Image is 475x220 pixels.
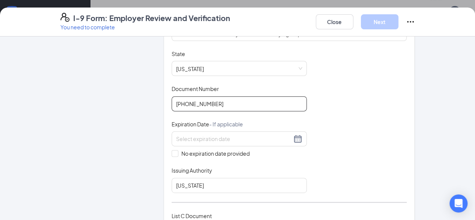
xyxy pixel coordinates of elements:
span: Document Number [172,85,219,93]
span: State [172,50,185,58]
svg: Ellipses [406,17,415,26]
span: Expiration Date [172,120,243,128]
input: Select expiration date [176,135,292,143]
svg: FormI9EVerifyIcon [60,13,69,22]
h4: I-9 Form: Employer Review and Verification [73,13,230,23]
button: Next [361,14,398,29]
span: List C Document [172,212,212,219]
p: You need to complete [60,23,230,31]
span: Indiana [176,61,302,76]
button: Close [316,14,353,29]
span: Issuing Authority [172,167,212,174]
div: Open Intercom Messenger [449,194,467,212]
span: No expiration date provided [178,149,253,158]
span: - If applicable [209,121,243,127]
